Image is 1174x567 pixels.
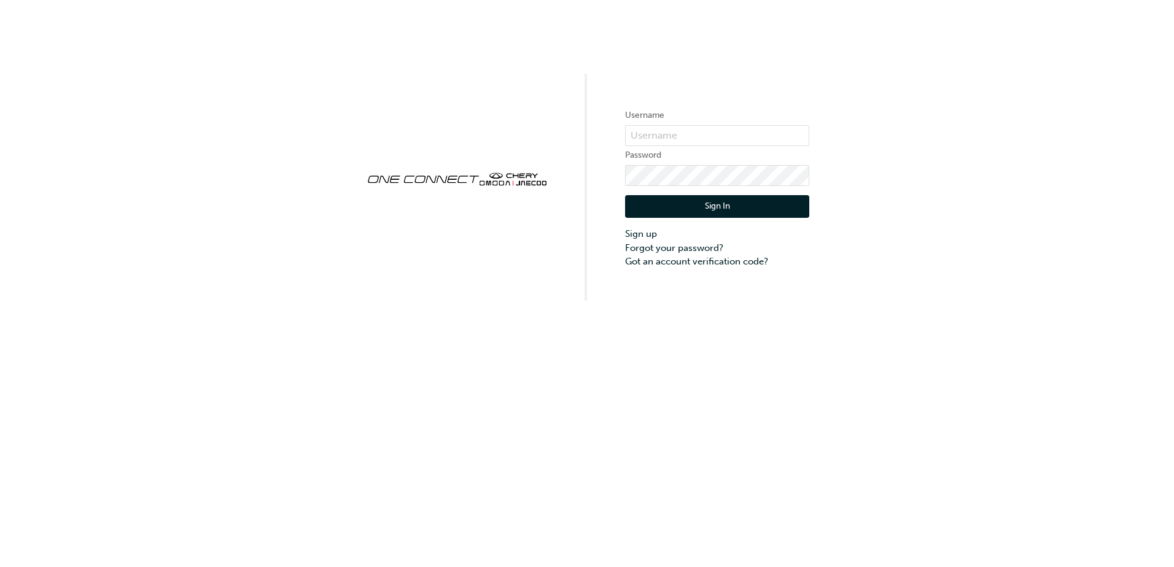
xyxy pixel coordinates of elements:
[625,241,809,255] a: Forgot your password?
[365,162,549,194] img: oneconnect
[625,227,809,241] a: Sign up
[625,195,809,218] button: Sign In
[625,148,809,163] label: Password
[625,108,809,123] label: Username
[625,125,809,146] input: Username
[625,255,809,269] a: Got an account verification code?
